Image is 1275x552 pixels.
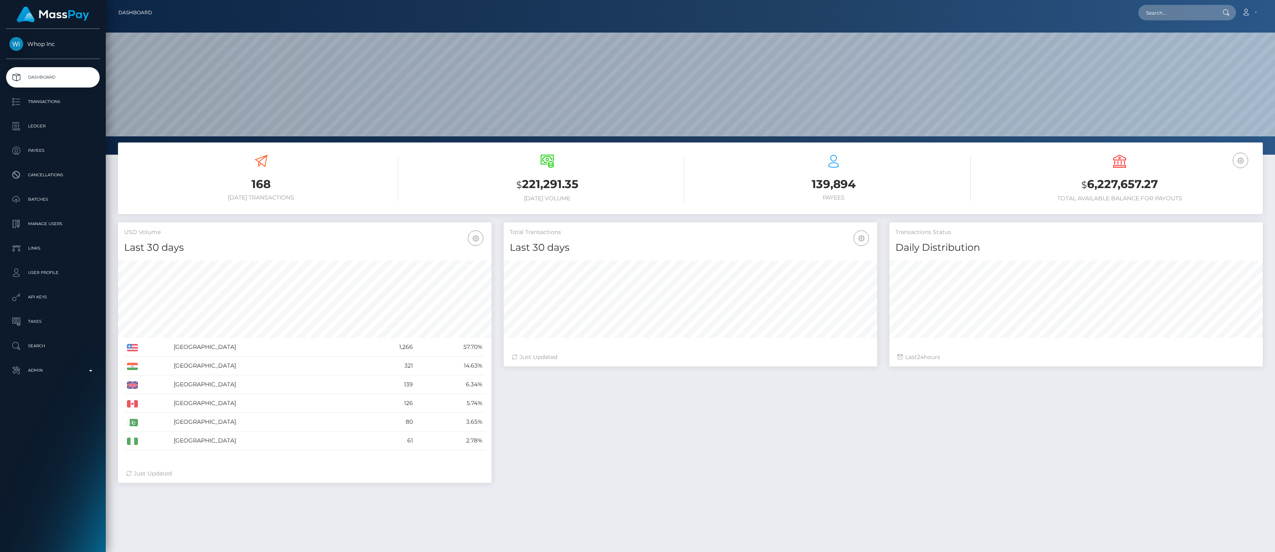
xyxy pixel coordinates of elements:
[124,176,398,192] h3: 168
[6,214,100,234] a: Manage Users
[983,176,1257,193] h3: 6,227,657.27
[6,287,100,307] a: API Keys
[510,228,871,237] h5: Total Transactions
[416,357,485,375] td: 14.63%
[171,413,361,432] td: [GEOGRAPHIC_DATA]
[361,413,416,432] td: 80
[6,311,100,332] a: Taxes
[9,169,96,181] p: Cancellations
[6,336,100,356] a: Search
[171,357,361,375] td: [GEOGRAPHIC_DATA]
[9,315,96,328] p: Taxes
[9,340,96,352] p: Search
[410,176,685,193] h3: 221,291.35
[895,241,1257,255] h4: Daily Distribution
[9,193,96,206] p: Batches
[895,228,1257,237] h5: Transactions Status
[696,194,971,201] h6: Payees
[1081,179,1087,191] small: $
[9,291,96,303] p: API Keys
[512,353,869,361] div: Just Updated
[9,120,96,132] p: Ledger
[124,241,485,255] h4: Last 30 days
[416,432,485,450] td: 2.78%
[917,353,924,361] span: 24
[9,71,96,83] p: Dashboard
[126,469,483,478] div: Just Updated
[127,344,138,351] img: US.png
[127,381,138,389] img: GB.png
[127,419,138,426] img: PK.png
[361,432,416,450] td: 61
[9,96,96,108] p: Transactions
[171,338,361,357] td: [GEOGRAPHIC_DATA]
[510,241,871,255] h4: Last 30 days
[6,116,100,136] a: Ledger
[127,363,138,370] img: IN.png
[127,438,138,445] img: NG.png
[361,357,416,375] td: 321
[6,189,100,210] a: Batches
[983,195,1257,202] h6: Total Available Balance for Payouts
[361,338,416,357] td: 1,266
[416,394,485,413] td: 5.74%
[171,375,361,394] td: [GEOGRAPHIC_DATA]
[127,400,138,407] img: CA.png
[1138,5,1215,20] input: Search...
[516,179,522,191] small: $
[9,37,23,51] img: Whop Inc
[9,242,96,254] p: Links
[171,394,361,413] td: [GEOGRAPHIC_DATA]
[410,195,685,202] h6: [DATE] Volume
[171,432,361,450] td: [GEOGRAPHIC_DATA]
[9,267,96,279] p: User Profile
[361,375,416,394] td: 139
[416,375,485,394] td: 6.34%
[6,140,100,161] a: Payees
[6,165,100,185] a: Cancellations
[9,364,96,377] p: Admin
[9,218,96,230] p: Manage Users
[6,40,100,48] span: Whop Inc
[897,353,1255,361] div: Last hours
[361,394,416,413] td: 126
[6,92,100,112] a: Transactions
[696,176,971,192] h3: 139,894
[9,145,96,157] p: Payees
[6,238,100,258] a: Links
[118,4,152,21] a: Dashboard
[6,360,100,381] a: Admin
[17,7,89,22] img: MassPay Logo
[124,194,398,201] h6: [DATE] Transactions
[416,338,485,357] td: 57.70%
[6,67,100,88] a: Dashboard
[6,263,100,283] a: User Profile
[124,228,485,237] h5: USD Volume
[416,413,485,432] td: 3.65%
